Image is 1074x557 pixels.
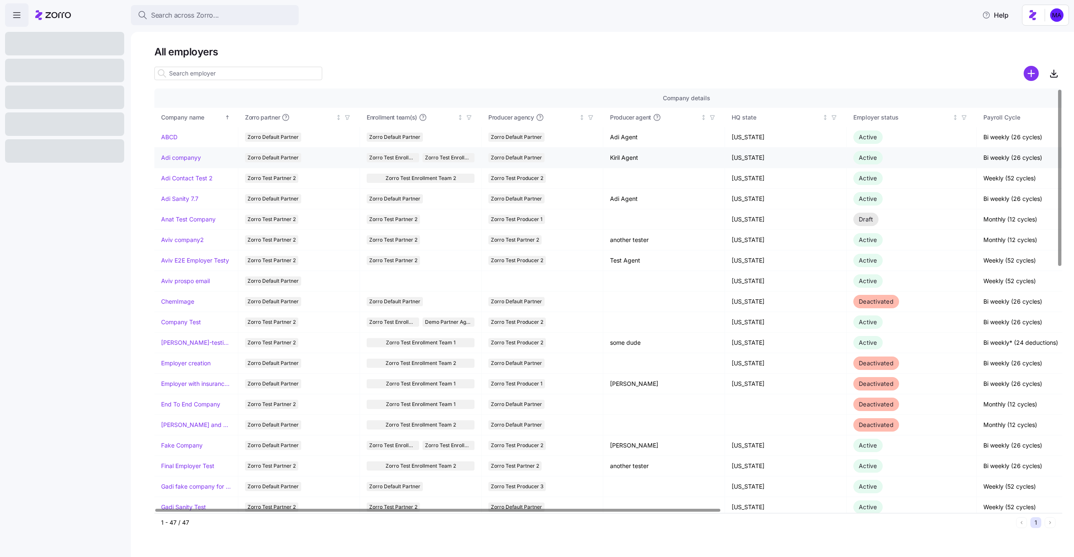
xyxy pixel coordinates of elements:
td: [US_STATE] [725,230,847,250]
td: [US_STATE] [725,497,847,518]
span: Active [859,318,877,325]
span: Active [859,133,877,141]
span: Zorro Test Enrollment Team 2 [369,318,417,327]
td: Test Agent [603,250,725,271]
div: Not sorted [579,115,585,120]
a: Adi companyy [161,154,201,162]
td: [US_STATE] [725,456,847,476]
div: HQ state [732,113,821,122]
div: Payroll Cycle [983,113,1072,122]
a: Adi Sanity 7.7 [161,195,198,203]
span: Zorro Test Partner 2 [248,256,296,265]
td: [PERSON_NAME] [603,374,725,394]
div: Employer status [853,113,951,122]
th: Company nameSorted ascending [154,108,238,127]
span: Zorro Default Partner [491,359,542,368]
button: Search across Zorro... [131,5,299,25]
td: Adi Agent [603,127,725,148]
span: Zorro Default Partner [491,502,542,512]
span: Zorro Default Partner [491,133,542,142]
button: Help [975,7,1015,23]
a: Aviv prospo email [161,277,210,285]
div: Not sorted [822,115,828,120]
a: Employer creation [161,359,211,367]
a: Aviv company2 [161,236,204,244]
th: Producer agencyNot sorted [482,108,603,127]
input: Search employer [154,67,322,80]
a: Fake Company [161,441,203,450]
span: Demo Partner Agency [425,318,472,327]
span: Active [859,462,877,469]
span: Zorro Test Enrollment Team 1 [425,441,472,450]
span: Zorro Test Partner 2 [248,235,296,245]
span: Active [859,277,877,284]
span: Zorro Default Partner [491,194,542,203]
span: Zorro Test Producer 1 [491,215,542,224]
td: [US_STATE] [725,374,847,394]
span: Zorro Default Partner [491,153,542,162]
span: Zorro Test Partner 2 [248,461,296,471]
span: Deactivated [859,298,894,305]
span: Zorro Default Partner [491,400,542,409]
span: Search across Zorro... [151,10,219,21]
a: Gadi Sanity Test [161,503,206,511]
span: Zorro Test Producer 2 [491,256,543,265]
td: [US_STATE] [725,189,847,209]
span: Zorro Test Producer 2 [491,441,543,450]
span: Deactivated [859,380,894,387]
span: Zorro Test Enrollment Team 1 [425,153,472,162]
img: ddc159ec0097e7aad339c48b92a6a103 [1050,8,1064,22]
span: Zorro Test Partner 2 [248,400,296,409]
button: Next page [1045,517,1056,528]
td: another tester [603,456,725,476]
td: [US_STATE] [725,292,847,312]
td: [US_STATE] [725,148,847,168]
td: [US_STATE] [725,127,847,148]
span: Zorro Default Partner [248,379,299,388]
span: Zorro Test Producer 3 [491,482,543,491]
a: [PERSON_NAME]-testing-payroll [161,338,231,347]
span: Zorro Test Partner 2 [369,215,417,224]
span: Zorro Test Partner 2 [248,215,296,224]
th: Zorro partnerNot sorted [238,108,360,127]
span: Zorro Default Partner [369,133,420,142]
span: Zorro Test Enrollment Team 1 [386,338,456,347]
span: Producer agent [610,113,651,122]
span: Zorro Test Enrollment Team 2 [369,441,417,450]
span: Zorro Test Enrollment Team 2 [369,153,417,162]
span: Active [859,257,877,264]
span: Zorro Default Partner [248,297,299,306]
span: Zorro Default Partner [248,194,299,203]
span: Zorro Default Partner [248,133,299,142]
span: Zorro Test Enrollment Team 1 [386,379,456,388]
th: HQ stateNot sorted [725,108,847,127]
span: Active [859,503,877,510]
th: Enrollment team(s)Not sorted [360,108,482,127]
a: [PERSON_NAME] and ChemImage [161,421,231,429]
span: Producer agency [488,113,534,122]
span: Zorro Test Partner 2 [369,502,417,512]
span: Zorro Default Partner [248,482,299,491]
span: Draft [859,216,873,223]
span: Zorro Test Enrollment Team 2 [386,174,456,183]
div: 1 - 47 / 47 [161,518,1013,527]
span: Zorro Test Producer 2 [491,174,543,183]
span: Zorro partner [245,113,280,122]
td: [PERSON_NAME] [603,435,725,456]
span: Zorro Test Partner 2 [491,461,539,471]
span: Zorro Default Partner [491,420,542,429]
a: Final Employer Test [161,462,214,470]
span: Zorro Test Producer 2 [491,318,543,327]
div: Not sorted [952,115,958,120]
span: Zorro Default Partner [369,482,420,491]
td: [US_STATE] [725,435,847,456]
span: Deactivated [859,359,894,367]
div: Sorted ascending [224,115,230,120]
td: [US_STATE] [725,312,847,333]
button: 1 [1030,517,1041,528]
td: Kiril Agent [603,148,725,168]
span: Zorro Default Partner [248,276,299,286]
td: [US_STATE] [725,476,847,497]
a: Anat Test Company [161,215,216,224]
span: Zorro Default Partner [248,153,299,162]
